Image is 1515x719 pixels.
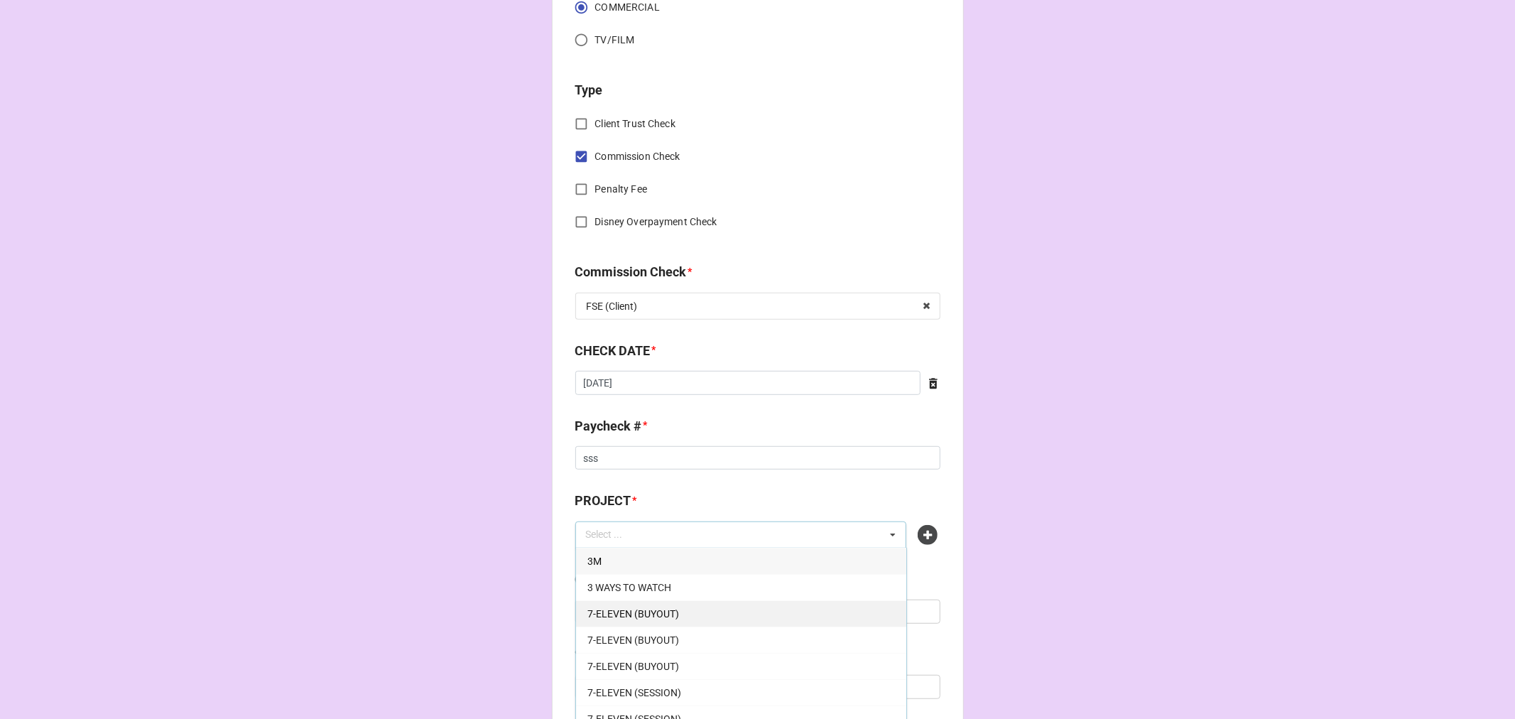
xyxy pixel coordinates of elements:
[587,556,602,567] span: 3M
[575,371,921,395] input: Date
[587,687,681,698] span: 7-ELEVEN (SESSION)
[595,117,675,131] span: Client Trust Check
[575,80,603,100] label: Type
[575,416,642,436] label: Paycheck #
[595,215,717,229] span: Disney Overpayment Check
[575,341,651,361] label: CHECK DATE
[587,661,679,672] span: 7-ELEVEN (BUYOUT)
[587,582,671,593] span: 3 WAYS TO WATCH
[587,301,638,311] div: FSE (Client)
[575,262,687,282] label: Commission Check
[595,182,647,197] span: Penalty Fee
[595,33,635,48] span: TV/FILM
[595,149,680,164] span: Commission Check
[575,491,631,511] label: PROJECT
[587,634,679,646] span: 7-ELEVEN (BUYOUT)
[587,608,679,620] span: 7-ELEVEN (BUYOUT)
